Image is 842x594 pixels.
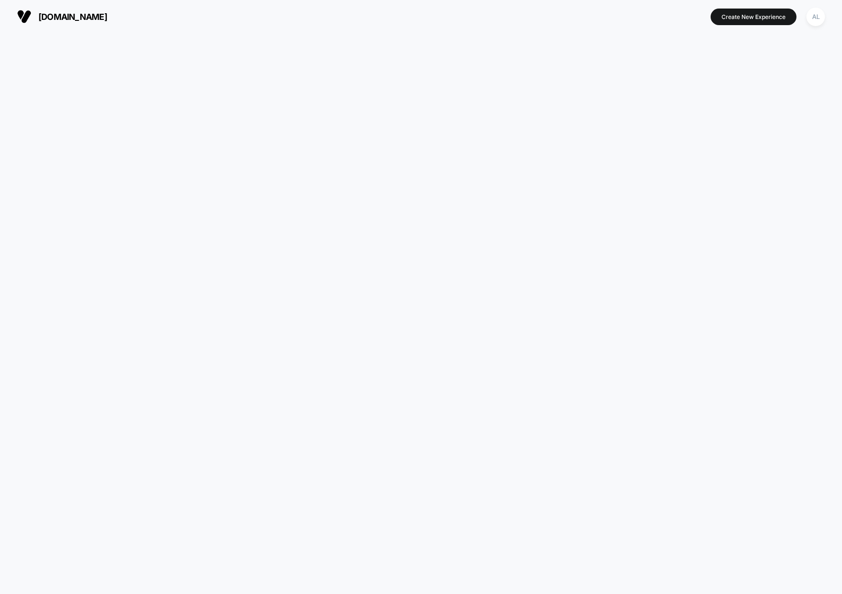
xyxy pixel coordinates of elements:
img: Visually logo [17,9,31,24]
button: AL [804,7,828,27]
span: [DOMAIN_NAME] [38,12,107,22]
button: [DOMAIN_NAME] [14,9,110,24]
div: AL [806,8,825,26]
button: Create New Experience [711,9,796,25]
